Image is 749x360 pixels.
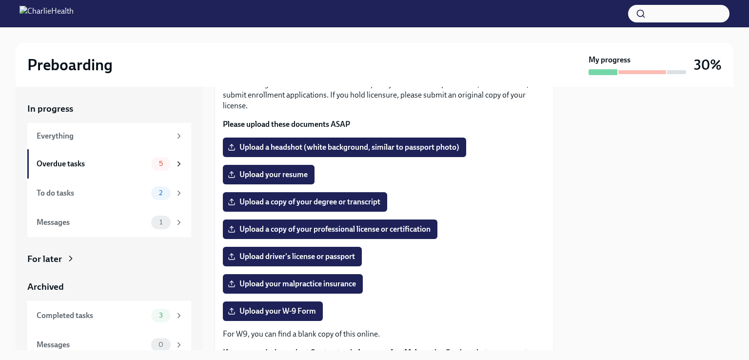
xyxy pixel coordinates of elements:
span: Upload a copy of your degree or transcript [230,197,380,207]
label: Upload a copy of your professional license or certification [223,220,437,239]
h2: Preboarding [27,55,113,75]
span: 0 [153,341,169,348]
a: For later [27,253,191,265]
span: Upload driver's license or passport [230,252,355,261]
div: Messages [37,340,147,350]
strong: My progress [589,55,631,65]
label: Upload your malpractice insurance [223,274,363,294]
div: Messages [37,217,147,228]
a: Messages1 [27,208,191,237]
strong: If you are an Independent Contractor, below are a few Malpractice Carriers that we suggest: [223,348,530,357]
label: Upload your W-9 Form [223,301,323,321]
p: The following documents are needed to complete your contractor profile and, in some cases, to sub... [223,79,546,111]
a: Everything [27,123,191,149]
div: Completed tasks [37,310,147,321]
span: 1 [154,219,168,226]
div: For later [27,253,62,265]
label: Upload a headshot (white background, similar to passport photo) [223,138,466,157]
a: To do tasks2 [27,179,191,208]
span: 5 [153,160,169,167]
span: 2 [153,189,168,197]
a: In progress [27,102,191,115]
div: Everything [37,131,171,141]
div: Overdue tasks [37,159,147,169]
span: Upload a copy of your professional license or certification [230,224,431,234]
span: Upload your W-9 Form [230,306,316,316]
a: Completed tasks3 [27,301,191,330]
span: Upload your resume [230,170,308,180]
strong: Please upload these documents ASAP [223,120,350,129]
a: Overdue tasks5 [27,149,191,179]
img: CharlieHealth [20,6,74,21]
label: Upload driver's license or passport [223,247,362,266]
h3: 30% [694,56,722,74]
label: Upload your resume [223,165,315,184]
a: Messages0 [27,330,191,360]
label: Upload a copy of your degree or transcript [223,192,387,212]
p: For W9, you can find a blank copy of this online. [223,329,546,340]
div: To do tasks [37,188,147,199]
span: Upload your malpractice insurance [230,279,356,289]
a: Archived [27,280,191,293]
span: Upload a headshot (white background, similar to passport photo) [230,142,459,152]
span: 3 [153,312,169,319]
